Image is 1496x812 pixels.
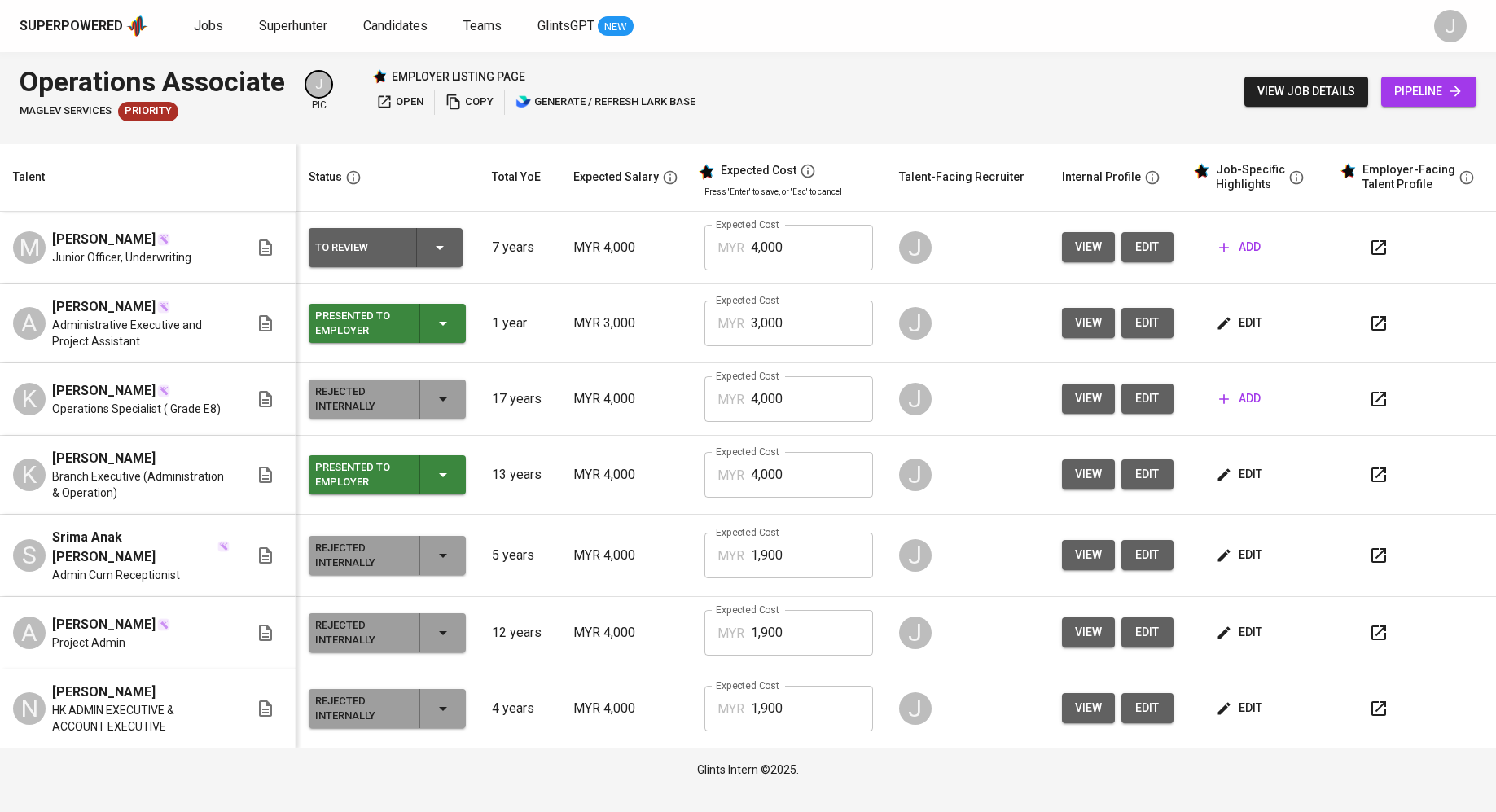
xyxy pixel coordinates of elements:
[899,383,932,415] div: J
[1121,540,1174,570] a: edit
[157,618,170,631] img: magic_wand.svg
[1134,313,1160,333] span: edit
[315,381,406,417] div: Rejected Internally
[463,18,502,33] span: Teams
[157,384,170,397] img: magic_wand.svg
[52,381,156,401] span: [PERSON_NAME]
[315,691,406,726] div: Rejected Internally
[1121,693,1174,723] button: edit
[309,228,463,267] button: To Review
[1134,622,1160,643] span: edit
[315,305,406,341] div: Presented to Employer
[1219,545,1262,565] span: edit
[1340,163,1356,179] img: glints_star.svg
[1213,459,1269,489] button: edit
[1219,698,1262,718] span: edit
[1121,459,1174,489] a: edit
[309,455,466,494] button: Presented to Employer
[537,18,594,33] span: GlintsGPT
[1075,313,1102,333] span: view
[315,457,406,493] div: Presented to Employer
[899,167,1024,187] div: Talent-Facing Recruiter
[305,70,333,112] div: pic
[1062,540,1115,570] button: view
[1062,384,1115,414] button: view
[392,68,525,85] p: employer listing page
[698,164,714,180] img: glints_star.svg
[717,390,744,410] p: MYR
[20,62,285,102] div: Operations Associate
[1434,10,1467,42] div: J
[1213,232,1267,262] button: add
[1121,308,1174,338] button: edit
[492,389,547,409] p: 17 years
[1134,464,1160,485] span: edit
[1381,77,1476,107] a: pipeline
[52,297,156,317] span: [PERSON_NAME]
[309,689,466,728] button: Rejected Internally
[899,231,932,264] div: J
[573,314,678,333] p: MYR 3,000
[1219,622,1262,643] span: edit
[717,466,744,485] p: MYR
[1121,617,1174,647] button: edit
[217,541,230,553] img: magic_wand.svg
[13,167,45,187] div: Talent
[372,69,387,84] img: Glints Star
[717,700,744,719] p: MYR
[1134,545,1160,565] span: edit
[899,459,932,491] div: J
[52,468,230,501] span: Branch Executive (Administration & Operation)
[492,167,541,187] div: Total YoE
[511,90,700,115] button: lark generate / refresh lark base
[52,401,221,417] span: Operations Specialist ( Grade E8)
[13,539,46,572] div: S
[717,546,744,566] p: MYR
[52,449,156,468] span: [PERSON_NAME]
[1134,237,1160,257] span: edit
[721,164,796,178] div: Expected Cost
[515,94,532,110] img: lark
[1216,163,1285,191] div: Job-Specific Highlights
[52,702,230,735] span: HK ADMIN EXECUTIVE & ACCOUNT EXECUTIVE
[1075,237,1102,257] span: view
[573,546,678,565] p: MYR 4,000
[463,16,505,37] a: Teams
[363,18,428,33] span: Candidates
[717,314,744,334] p: MYR
[1121,232,1174,262] button: edit
[1134,388,1160,409] span: edit
[20,103,112,119] span: Maglev Services
[1134,698,1160,718] span: edit
[492,465,547,485] p: 13 years
[157,233,170,246] img: magic_wand.svg
[52,230,156,249] span: [PERSON_NAME]
[20,14,148,38] a: Superpoweredapp logo
[1394,81,1463,102] span: pipeline
[573,238,678,257] p: MYR 4,000
[1075,464,1102,485] span: view
[1075,698,1102,718] span: view
[445,93,494,112] span: copy
[1062,308,1115,338] button: view
[13,231,46,264] div: M
[717,239,744,258] p: MYR
[259,18,327,33] span: Superhunter
[515,93,695,112] span: generate / refresh lark base
[1062,617,1115,647] button: view
[1213,308,1269,338] button: edit
[1062,167,1141,187] div: Internal Profile
[1121,384,1174,414] button: edit
[52,634,125,651] span: Project Admin
[13,307,46,340] div: A
[899,692,932,725] div: J
[1219,388,1261,409] span: add
[309,536,466,575] button: Rejected Internally
[309,167,342,187] div: Status
[1075,545,1102,565] span: view
[13,383,46,415] div: K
